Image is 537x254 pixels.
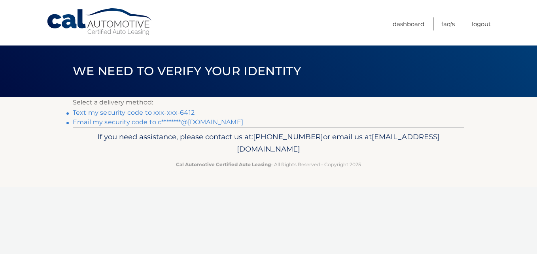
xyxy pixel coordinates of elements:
p: - All Rights Reserved - Copyright 2025 [78,160,459,169]
a: Logout [472,17,491,30]
a: FAQ's [441,17,455,30]
a: Cal Automotive [46,8,153,36]
a: Email my security code to c********@[DOMAIN_NAME] [73,118,243,126]
a: Dashboard [393,17,424,30]
span: We need to verify your identity [73,64,301,78]
a: Text my security code to xxx-xxx-6412 [73,109,195,116]
span: [PHONE_NUMBER] [253,132,323,141]
strong: Cal Automotive Certified Auto Leasing [176,161,271,167]
p: If you need assistance, please contact us at: or email us at [78,131,459,156]
p: Select a delivery method: [73,97,464,108]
